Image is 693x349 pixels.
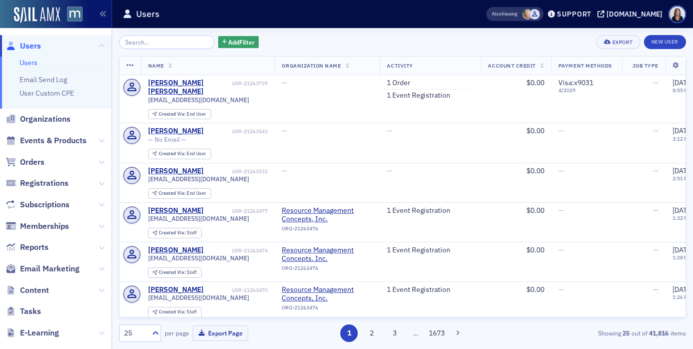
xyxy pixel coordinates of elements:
span: — [558,166,564,175]
span: E-Learning [20,327,59,338]
a: Events & Products [6,135,87,146]
h1: Users [136,8,160,20]
time: 3:12 PM [672,135,691,142]
div: Created Via: Staff [148,228,202,238]
span: [DATE] [672,166,693,175]
button: 1 [340,324,358,342]
span: — [653,285,658,294]
span: [DATE] [672,126,693,135]
span: Payment Methods [558,62,612,69]
span: [EMAIL_ADDRESS][DOMAIN_NAME] [148,175,249,183]
time: 2:51 PM [672,175,691,182]
time: 1:26 PM [672,293,691,300]
span: Profile [668,6,686,23]
span: — [558,285,564,294]
div: [PERSON_NAME] [148,127,204,136]
span: — [558,126,564,135]
a: View Homepage [60,7,83,24]
a: SailAMX [14,7,60,23]
div: End User [159,112,206,117]
span: … [409,328,423,337]
a: Registrations [6,178,69,189]
input: Search… [119,35,215,49]
div: Created Via: Staff [148,267,202,278]
span: $0.00 [526,78,544,87]
div: ORG-21263476 [282,304,373,314]
a: Memberships [6,221,69,232]
a: [PERSON_NAME] [148,206,204,215]
a: [PERSON_NAME] [148,285,204,294]
button: Export Page [193,325,248,341]
span: — [653,78,658,87]
span: Registrations [20,178,69,189]
a: 1 Event Registration [387,285,450,294]
span: [EMAIL_ADDRESS][DOMAIN_NAME] [148,215,249,222]
a: Email Marketing [6,263,80,274]
span: Visa : x9031 [558,78,593,87]
a: New User [644,35,686,49]
button: 2 [363,324,381,342]
div: USR-21263543 [205,128,268,135]
div: USR-21263477 [205,208,268,214]
strong: 41,816 [647,328,670,337]
span: Users [20,41,41,52]
span: [DATE] [672,285,693,294]
span: — [282,78,287,87]
span: $0.00 [526,166,544,175]
a: [PERSON_NAME] [PERSON_NAME] [148,79,230,96]
span: Activity [387,62,413,69]
a: Tasks [6,306,41,317]
div: [DOMAIN_NAME] [606,10,662,19]
a: Organizations [6,114,71,125]
a: Email Send Log [20,75,67,84]
div: End User [159,151,206,157]
span: Created Via : [159,111,187,117]
span: — [558,245,564,254]
time: 1:28 PM [672,254,691,261]
span: — [387,166,392,175]
span: Resource Management Concepts, Inc. [282,246,373,263]
div: Support [557,10,591,19]
span: Memberships [20,221,69,232]
a: Users [6,41,41,52]
div: USR-21263474 [205,247,268,254]
div: Showing out of items [504,328,686,337]
div: Created Via: End User [148,149,211,159]
span: Account Credit [488,62,535,69]
span: [DATE] [672,78,693,87]
span: [DATE] [672,206,693,215]
span: [EMAIL_ADDRESS][DOMAIN_NAME] [148,254,249,262]
span: 4 / 2029 [558,87,615,94]
button: AddFilter [218,36,259,49]
span: Viewing [492,11,517,18]
span: [EMAIL_ADDRESS][DOMAIN_NAME] [148,294,249,301]
a: Subscriptions [6,199,70,210]
span: Created Via : [159,229,187,236]
div: Created Via: Staff [148,307,202,317]
a: 1 Order [387,79,410,88]
span: Rebekah Olson [522,9,533,20]
span: Created Via : [159,150,187,157]
span: Reports [20,242,49,253]
span: — [653,166,658,175]
span: Created Via : [159,190,187,196]
time: 1:32 PM [672,214,691,221]
span: — [387,126,392,135]
span: Resource Management Concepts, Inc. [282,206,373,224]
a: Orders [6,157,45,168]
span: [DATE] [672,245,693,254]
a: 1 Event Registration [387,91,450,100]
div: USR-21263470 [205,287,268,293]
span: Created Via : [159,308,187,315]
div: Staff [159,270,197,275]
span: — [653,126,658,135]
div: USR-21263729 [232,80,268,87]
div: 25 [124,328,146,338]
button: 1673 [428,324,445,342]
img: SailAMX [67,7,83,22]
a: Resource Management Concepts, Inc. [282,285,373,303]
a: Content [6,285,49,296]
span: Justin Chase [529,9,540,20]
